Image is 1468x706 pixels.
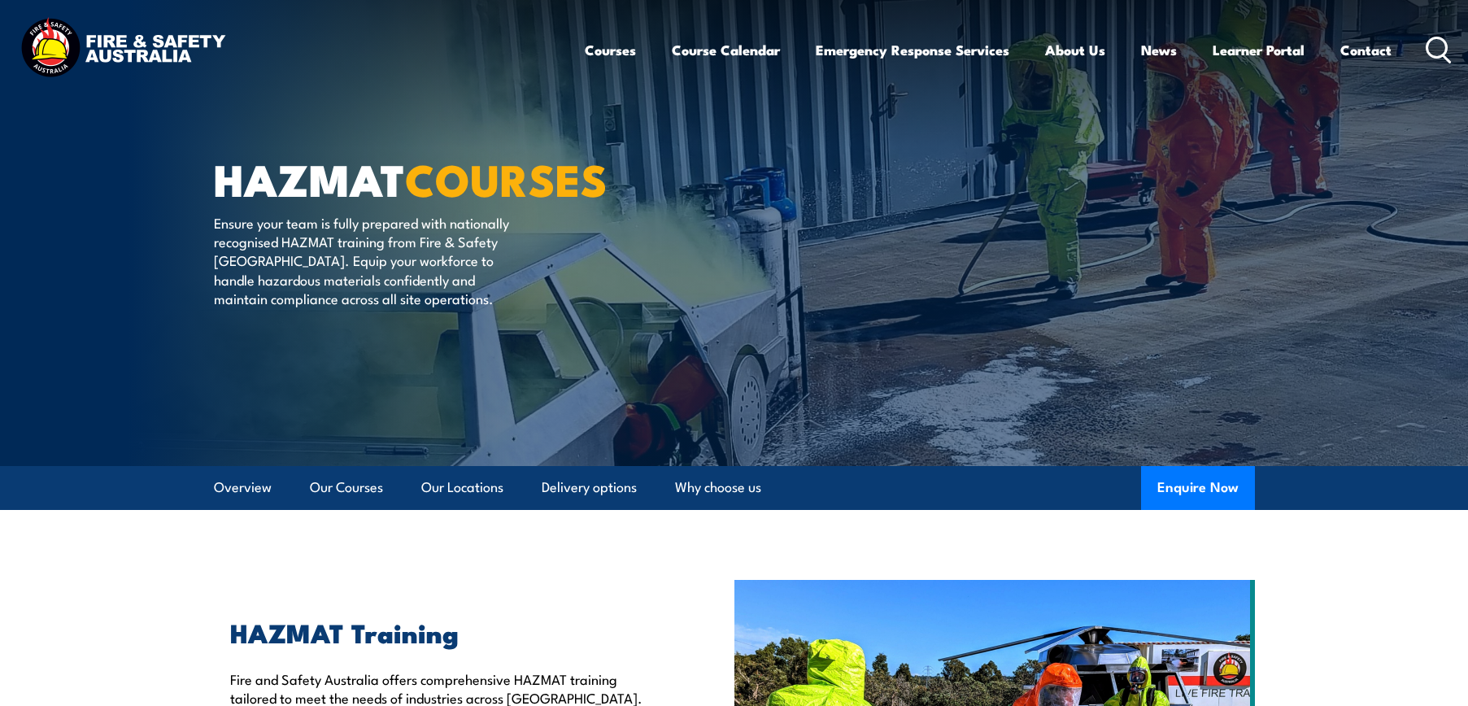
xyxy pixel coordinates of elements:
a: About Us [1045,28,1105,72]
a: Contact [1340,28,1392,72]
h2: HAZMAT Training [230,621,660,643]
a: Our Courses [310,466,383,509]
a: Delivery options [542,466,637,509]
a: Overview [214,466,272,509]
p: Ensure your team is fully prepared with nationally recognised HAZMAT training from Fire & Safety ... [214,213,511,308]
a: Course Calendar [672,28,780,72]
h1: HAZMAT [214,159,616,198]
a: Why choose us [675,466,761,509]
a: Emergency Response Services [816,28,1009,72]
button: Enquire Now [1141,466,1255,510]
a: Courses [585,28,636,72]
a: Learner Portal [1213,28,1305,72]
a: Our Locations [421,466,503,509]
a: News [1141,28,1177,72]
strong: COURSES [405,144,608,211]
